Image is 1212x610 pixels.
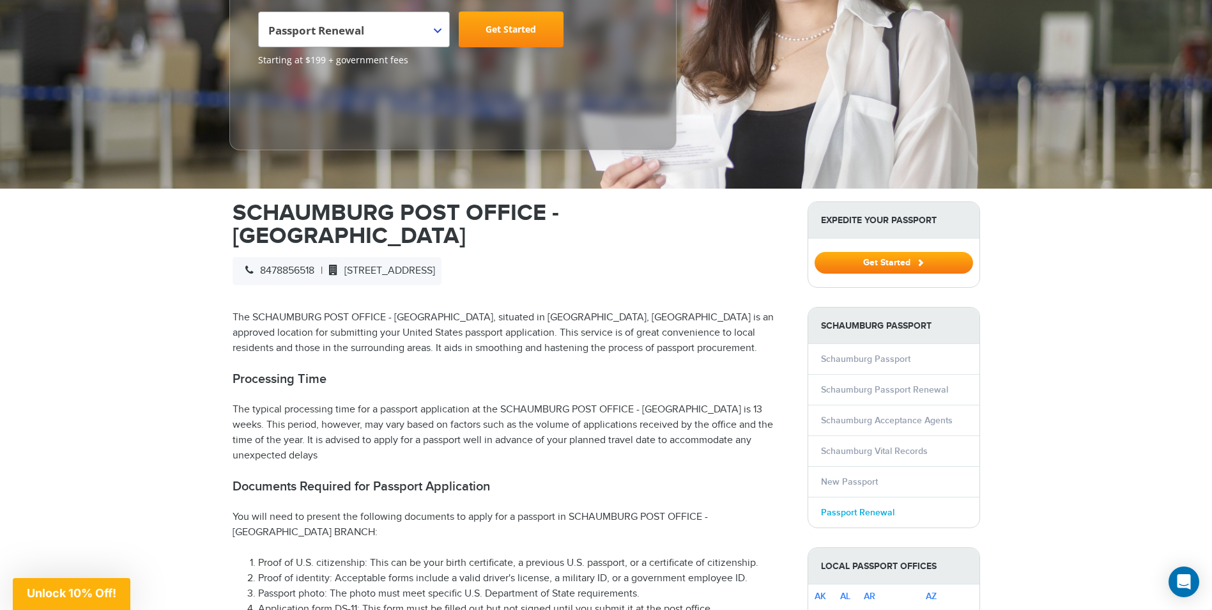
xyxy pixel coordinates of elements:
[268,17,436,52] span: Passport Renewal
[1169,567,1199,597] div: Open Intercom Messenger
[815,591,826,602] a: AK
[258,12,450,47] span: Passport Renewal
[808,548,979,584] strong: Local Passport Offices
[840,591,850,602] a: AL
[258,586,788,602] li: Passport photo: The photo must meet specific U.S. Department of State requirements.
[864,591,875,602] a: AR
[233,402,788,464] p: The typical processing time for a passport application at the SCHAUMBURG POST OFFICE - [GEOGRAPHI...
[13,578,130,610] div: Unlock 10% Off!
[808,202,979,239] strong: Expedite Your Passport
[821,354,910,364] a: Schaumburg Passport
[815,257,973,267] a: Get Started
[821,384,948,395] a: Schaumburg Passport Renewal
[258,54,648,66] span: Starting at $199 + government fees
[815,252,973,274] button: Get Started
[239,265,314,277] span: 8478856518
[821,476,878,487] a: New Passport
[926,591,937,602] a: AZ
[233,371,788,387] h2: Processing Time
[233,257,441,285] div: |
[258,571,788,586] li: Proof of identity: Acceptable forms include a valid driver's license, a military ID, or a governm...
[821,446,928,457] a: Schaumburg Vital Records
[808,308,979,344] strong: Schaumburg Passport
[233,310,788,356] p: The SCHAUMBURG POST OFFICE - [GEOGRAPHIC_DATA], situated in [GEOGRAPHIC_DATA], [GEOGRAPHIC_DATA] ...
[821,507,894,518] a: Passport Renewal
[258,556,788,571] li: Proof of U.S. citizenship: This can be your birth certificate, a previous U.S. passport, or a cer...
[27,586,116,600] span: Unlock 10% Off!
[258,73,354,137] iframe: Customer reviews powered by Trustpilot
[323,265,435,277] span: [STREET_ADDRESS]
[233,479,788,494] h2: Documents Required for Passport Application
[459,12,564,47] a: Get Started
[233,201,788,247] h1: SCHAUMBURG POST OFFICE - [GEOGRAPHIC_DATA]
[821,415,953,426] a: Schaumburg Acceptance Agents
[233,510,788,540] p: You will need to present the following documents to apply for a passport in SCHAUMBURG POST OFFIC...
